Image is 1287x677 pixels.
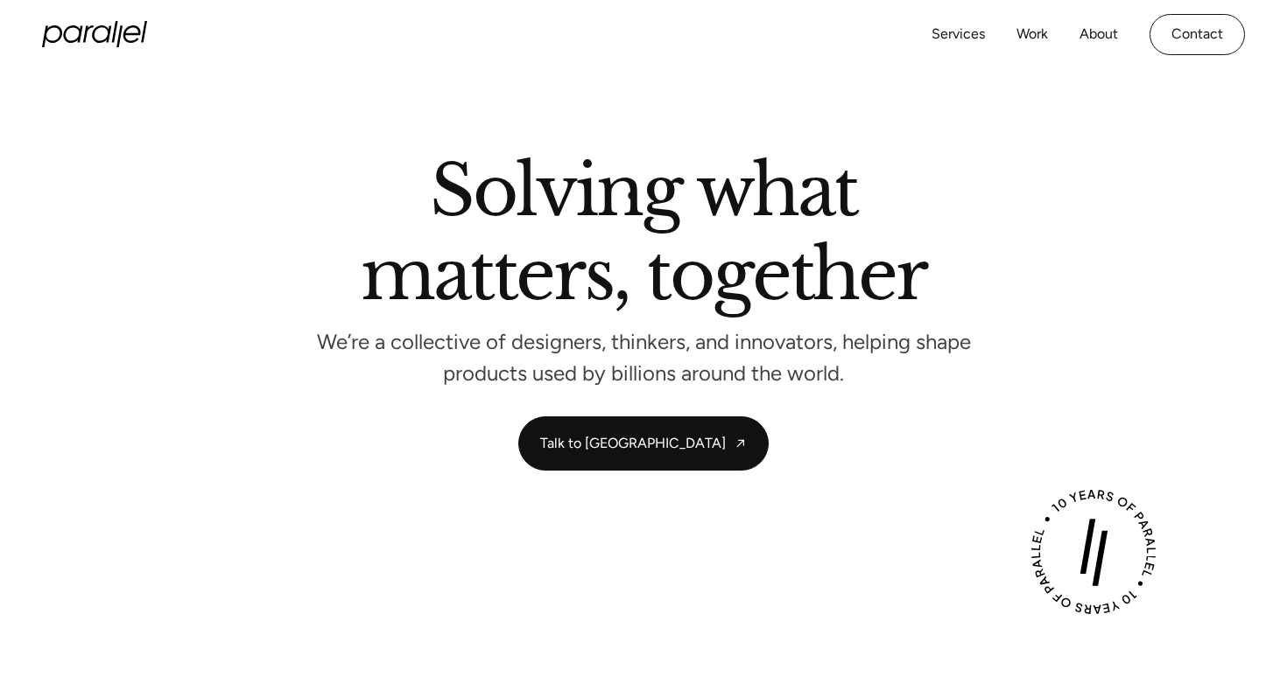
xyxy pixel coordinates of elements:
[932,22,985,47] a: Services
[1016,22,1048,47] a: Work
[361,157,926,317] h2: Solving what matters, together
[42,21,147,47] a: home
[315,335,972,381] p: We’re a collective of designers, thinkers, and innovators, helping shape products used by billion...
[1080,22,1118,47] a: About
[1150,14,1245,55] a: Contact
